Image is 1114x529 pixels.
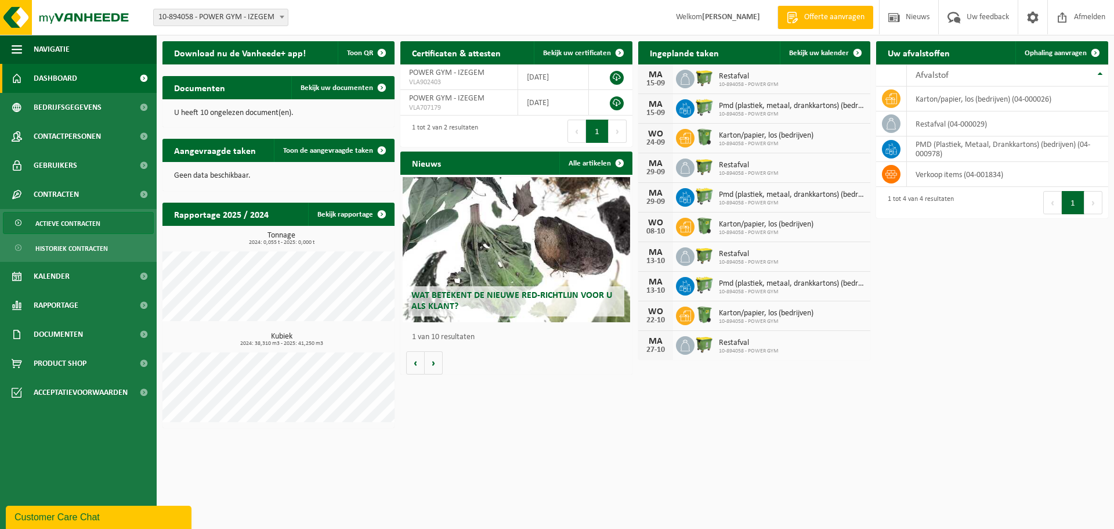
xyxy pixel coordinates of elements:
td: karton/papier, los (bedrijven) (04-000026) [907,87,1108,111]
span: Documenten [34,320,83,349]
a: Actieve contracten [3,212,154,234]
span: Restafval [719,250,779,259]
div: MA [644,159,667,168]
p: 1 van 10 resultaten [412,333,627,341]
span: Historiek contracten [35,237,108,260]
a: Historiek contracten [3,237,154,259]
img: WB-0370-HPE-GN-50 [695,216,714,236]
button: Toon QR [338,41,393,64]
span: Offerte aanvragen [801,12,867,23]
span: Kalender [34,262,70,291]
h2: Download nu de Vanheede+ app! [162,41,317,64]
div: 08-10 [644,228,667,236]
div: WO [644,307,667,316]
span: 10-894058 - POWER GYM [719,259,779,266]
button: Next [609,120,627,143]
div: 29-09 [644,198,667,206]
h2: Certificaten & attesten [400,41,512,64]
div: MA [644,70,667,80]
a: Bekijk uw documenten [291,76,393,99]
button: Vorige [406,351,425,375]
h2: Ingeplande taken [638,41,730,64]
span: Afvalstof [916,71,949,80]
span: Ophaling aanvragen [1025,49,1087,57]
span: Toon de aangevraagde taken [283,147,373,154]
strong: [PERSON_NAME] [702,13,760,21]
span: Karton/papier, los (bedrijven) [719,220,813,229]
span: Navigatie [34,35,70,64]
a: Alle artikelen [559,152,631,175]
p: Geen data beschikbaar. [174,172,383,180]
span: Bedrijfsgegevens [34,93,102,122]
img: WB-1100-HPE-GN-50 [695,68,714,88]
h3: Kubiek [168,333,395,347]
span: 10-894058 - POWER GYM [719,289,865,296]
span: Restafval [719,72,779,81]
span: VLA707179 [409,103,509,113]
button: Next [1084,191,1102,214]
span: 10-894058 - POWER GYM [719,348,779,355]
a: Wat betekent de nieuwe RED-richtlijn voor u als klant? [403,177,630,322]
h2: Aangevraagde taken [162,139,267,161]
img: WB-0370-HPE-GN-50 [695,127,714,147]
span: Contracten [34,180,79,209]
td: [DATE] [518,64,589,90]
span: Contactpersonen [34,122,101,151]
span: Pmd (plastiek, metaal, drankkartons) (bedrijven) [719,190,865,200]
div: WO [644,129,667,139]
img: WB-1100-HPE-GN-50 [695,334,714,354]
a: Bekijk uw kalender [780,41,869,64]
span: POWER GYM - IZEGEM [409,94,484,103]
span: Karton/papier, los (bedrijven) [719,309,813,318]
span: 10-894058 - POWER GYM [719,170,779,177]
span: Acceptatievoorwaarden [34,378,128,407]
div: 29-09 [644,168,667,177]
a: Toon de aangevraagde taken [274,139,393,162]
span: Bekijk uw kalender [789,49,849,57]
img: WB-0660-HPE-GN-50 [695,98,714,117]
span: 10-894058 - POWER GYM [719,229,813,236]
a: Ophaling aanvragen [1015,41,1107,64]
button: Previous [567,120,586,143]
span: POWER GYM - IZEGEM [409,69,484,77]
button: Previous [1043,191,1062,214]
span: Actieve contracten [35,213,100,235]
span: 2024: 0,055 t - 2025: 0,000 t [168,240,395,246]
span: 10-894058 - POWER GYM - IZEGEM [153,9,288,26]
h2: Uw afvalstoffen [876,41,961,64]
span: VLA902403 [409,78,509,87]
td: verkoop items (04-001834) [907,162,1108,187]
span: Rapportage [34,291,78,320]
h3: Tonnage [168,232,395,246]
img: WB-0660-HPE-GN-50 [695,186,714,206]
img: WB-1100-HPE-GN-50 [695,157,714,177]
button: Volgende [425,351,443,375]
div: 22-10 [644,316,667,325]
div: 13-10 [644,257,667,265]
div: MA [644,337,667,346]
p: U heeft 10 ongelezen document(en). [174,109,383,117]
span: Restafval [719,339,779,348]
span: Toon QR [347,49,373,57]
div: MA [644,100,667,109]
img: WB-1100-HPE-GN-50 [695,246,714,265]
span: Pmd (plastiek, metaal, drankkartons) (bedrijven) [719,279,865,289]
div: MA [644,189,667,198]
a: Offerte aanvragen [777,6,873,29]
button: 1 [1062,191,1084,214]
div: MA [644,248,667,257]
span: 10-894058 - POWER GYM [719,141,813,147]
span: Bekijk uw documenten [301,84,373,92]
h2: Documenten [162,76,237,99]
span: 10-894058 - POWER GYM [719,111,865,118]
div: 1 tot 4 van 4 resultaten [882,190,954,215]
a: Bekijk uw certificaten [534,41,631,64]
h2: Rapportage 2025 / 2024 [162,203,280,225]
iframe: chat widget [6,503,194,529]
a: Bekijk rapportage [308,203,393,226]
span: 10-894058 - POWER GYM [719,81,779,88]
td: [DATE] [518,90,589,116]
span: Karton/papier, los (bedrijven) [719,131,813,141]
div: 15-09 [644,109,667,117]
